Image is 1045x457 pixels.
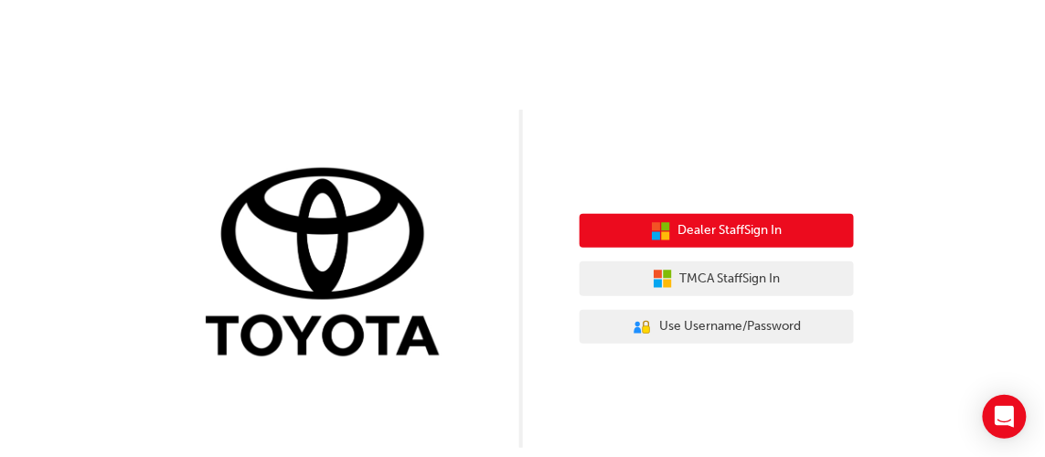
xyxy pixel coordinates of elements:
[192,164,466,366] img: Trak
[659,316,801,337] span: Use Username/Password
[580,214,854,249] button: Dealer StaffSign In
[580,310,854,345] button: Use Username/Password
[983,395,1027,439] div: Open Intercom Messenger
[678,220,783,241] span: Dealer Staff Sign In
[580,261,854,296] button: TMCA StaffSign In
[680,269,781,290] span: TMCA Staff Sign In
